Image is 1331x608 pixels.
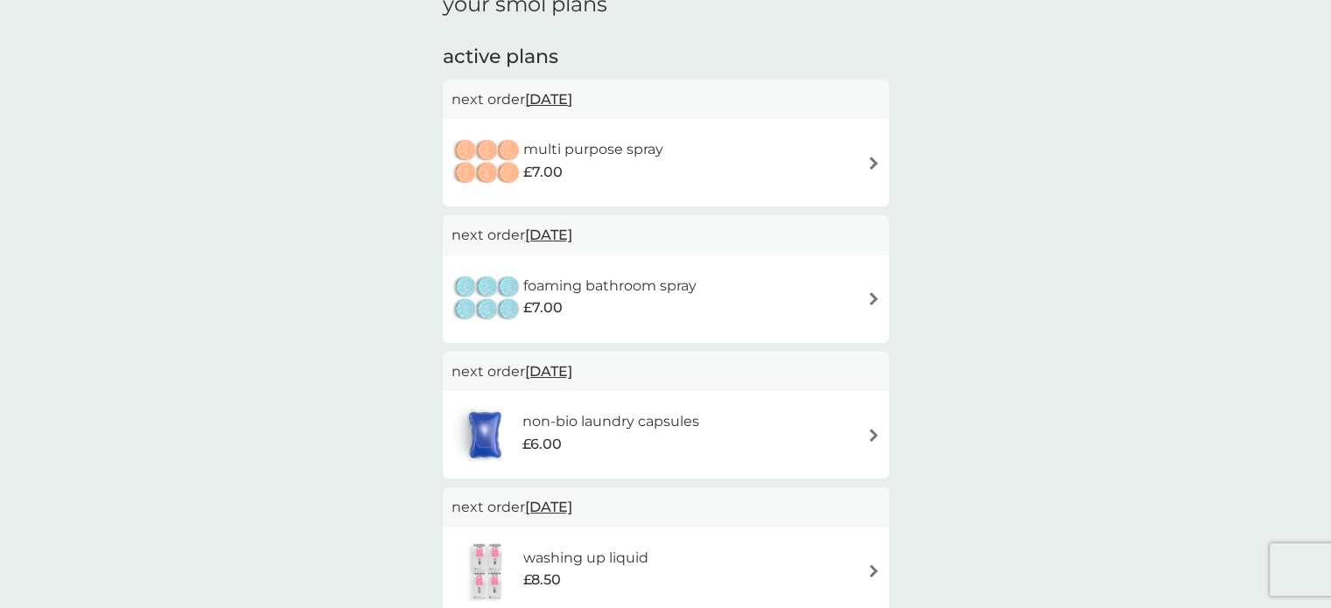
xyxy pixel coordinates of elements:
img: multi purpose spray [452,132,523,193]
p: next order [452,496,880,519]
img: non-bio laundry capsules [452,404,518,465]
p: next order [452,224,880,247]
img: arrow right [867,429,880,442]
img: arrow right [867,292,880,305]
h6: foaming bathroom spray [523,275,697,297]
span: [DATE] [525,490,572,524]
p: next order [452,360,880,383]
span: [DATE] [525,354,572,388]
h2: active plans [443,44,889,71]
span: £6.00 [522,433,562,456]
span: £7.00 [523,297,563,319]
img: foaming bathroom spray [452,269,523,330]
span: [DATE] [525,218,572,252]
p: next order [452,88,880,111]
img: arrow right [867,564,880,577]
h6: non-bio laundry capsules [522,410,699,433]
span: [DATE] [525,82,572,116]
h6: washing up liquid [523,547,648,570]
h6: multi purpose spray [523,138,663,161]
span: £7.00 [523,161,563,184]
img: arrow right [867,157,880,170]
img: washing up liquid [452,541,523,602]
span: £8.50 [523,569,561,591]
